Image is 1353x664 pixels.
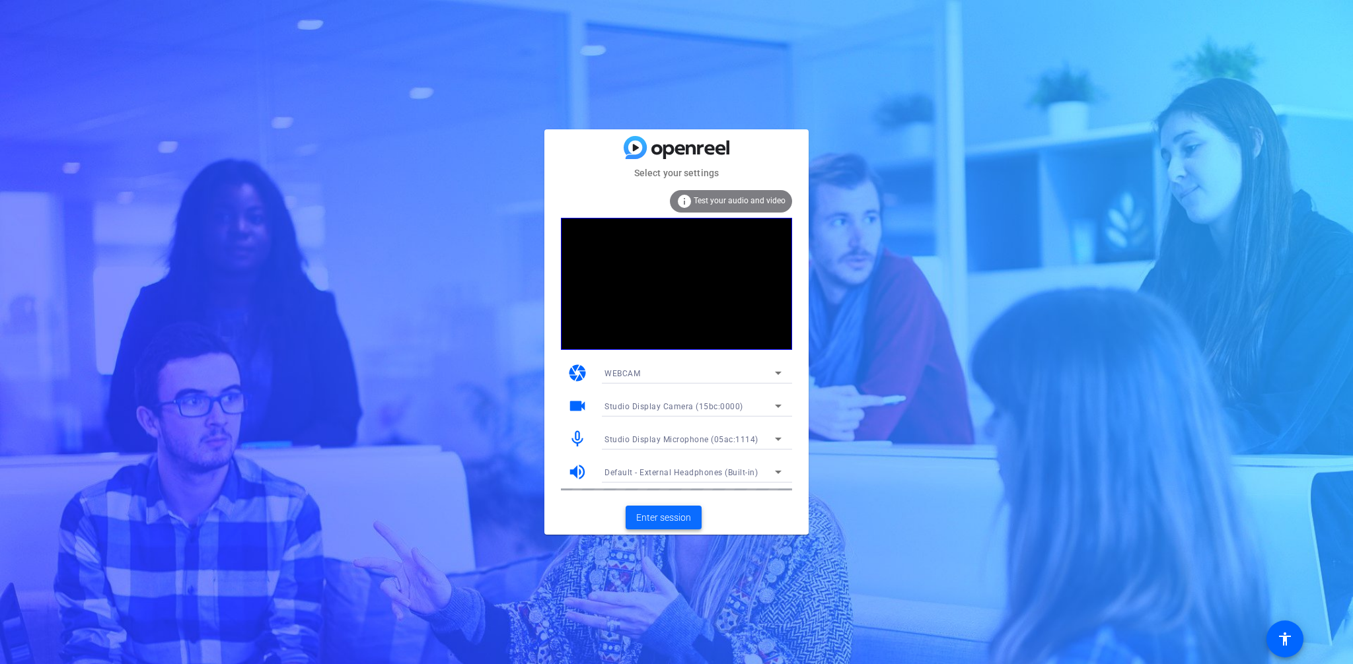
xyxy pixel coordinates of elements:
[694,196,786,205] span: Test your audio and video
[676,193,692,209] mat-icon: info
[624,136,729,159] img: blue-gradient.svg
[567,363,587,383] mat-icon: camera
[636,511,691,525] span: Enter session
[567,462,587,482] mat-icon: volume_up
[567,429,587,449] mat-icon: mic_none
[604,468,758,477] span: Default - External Headphones (Built-in)
[604,369,640,378] span: WEBCAM
[567,396,587,416] mat-icon: videocam
[604,402,743,411] span: Studio Display Camera (15bc:0000)
[1277,631,1293,647] mat-icon: accessibility
[626,506,702,529] button: Enter session
[544,166,809,180] mat-card-subtitle: Select your settings
[604,435,758,444] span: Studio Display Microphone (05ac:1114)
